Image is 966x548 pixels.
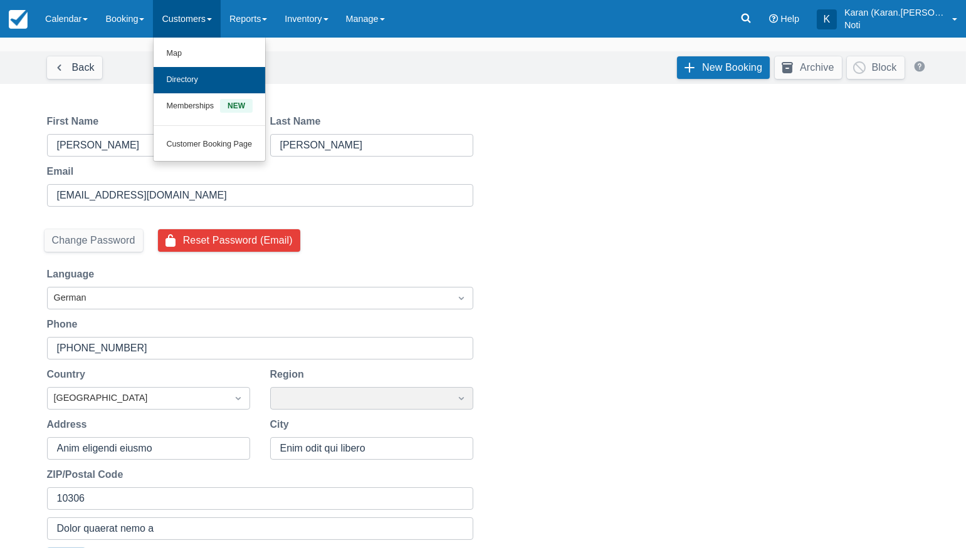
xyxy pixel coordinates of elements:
[158,229,300,252] button: Reset Password (Email)
[47,417,92,432] label: Address
[817,9,837,29] div: K
[154,93,265,120] a: MembershipsNEW
[153,38,266,162] ul: Customers
[844,19,945,31] p: Noti
[47,267,100,282] label: Language
[847,56,905,79] button: Block
[232,392,244,405] span: Dropdown icon
[769,14,778,23] i: Help
[45,229,143,252] button: Change Password
[9,10,28,29] img: checkfront-main-nav-mini-logo.png
[455,292,468,304] span: Dropdown icon
[47,114,104,129] label: First Name
[47,56,102,79] a: Back
[270,417,294,432] label: City
[220,99,253,113] span: NEW
[47,317,83,332] label: Phone
[154,67,265,93] a: Directory
[154,132,265,158] a: Customer Booking Page
[780,14,799,24] span: Help
[47,164,79,179] label: Email
[844,6,945,19] p: Karan (Karan.[PERSON_NAME])
[270,367,309,382] label: Region
[677,56,770,79] a: New Booking
[54,291,444,305] div: German
[47,367,90,382] label: Country
[775,56,841,79] button: Archive
[270,114,326,129] label: Last Name
[154,41,265,67] a: Map
[47,467,129,482] label: ZIP/Postal Code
